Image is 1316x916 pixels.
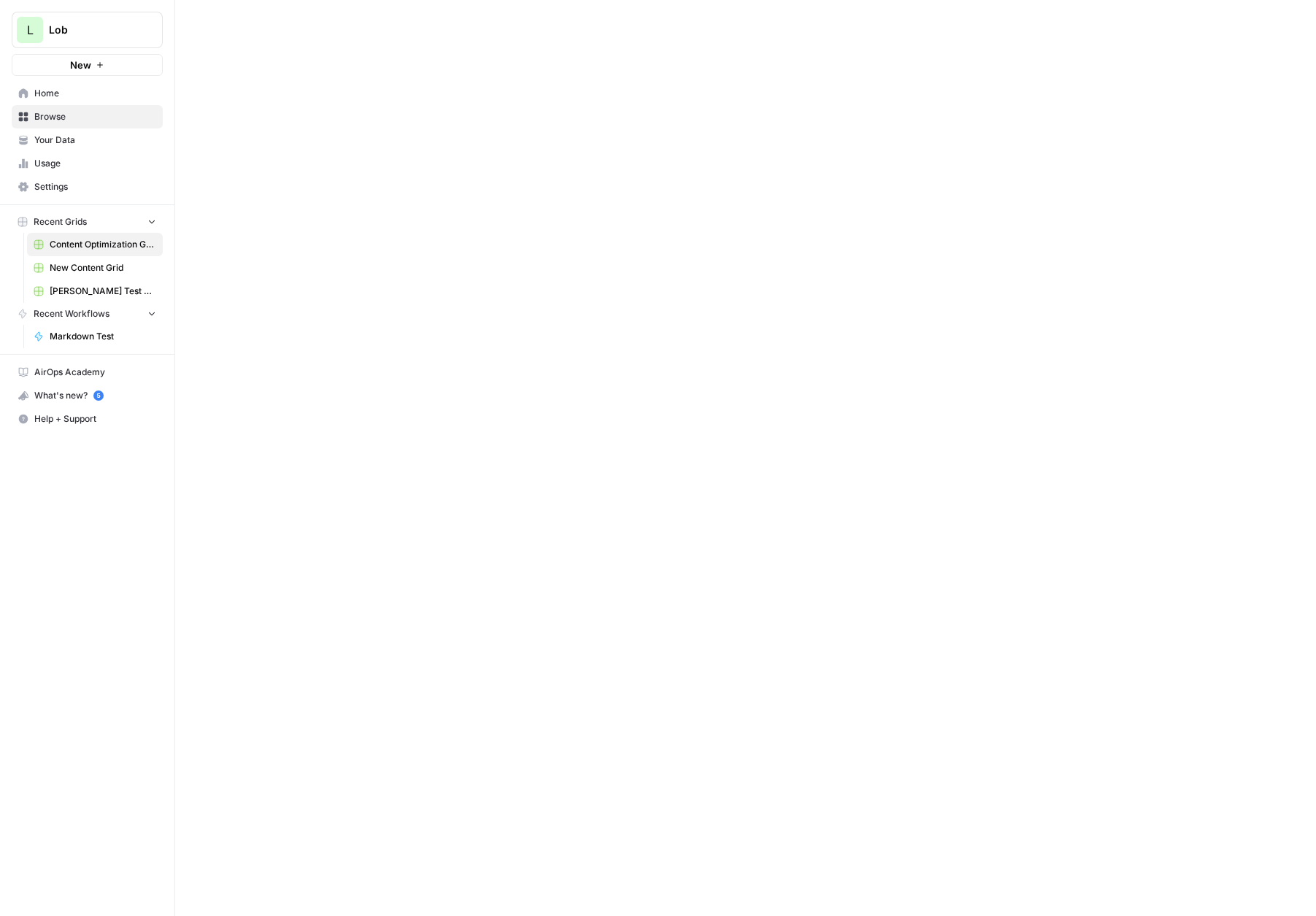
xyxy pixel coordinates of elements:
[12,361,163,384] a: AirOps Academy
[93,390,104,401] a: 5
[27,280,163,303] a: [PERSON_NAME] Test Grid
[27,325,163,348] a: Markdown Test
[12,407,163,431] button: Help + Support
[34,366,156,379] span: AirOps Academy
[27,21,34,39] span: L
[12,152,163,175] a: Usage
[12,211,163,233] button: Recent Grids
[34,87,156,100] span: Home
[34,157,156,170] span: Usage
[12,105,163,128] a: Browse
[34,110,156,123] span: Browse
[12,128,163,152] a: Your Data
[50,285,156,298] span: [PERSON_NAME] Test Grid
[12,384,163,407] button: What's new? 5
[12,54,163,76] button: New
[34,412,156,426] span: Help + Support
[70,58,91,72] span: New
[50,238,156,251] span: Content Optimization Grid
[12,82,163,105] a: Home
[50,330,156,343] span: Markdown Test
[96,392,100,399] text: 5
[49,23,137,37] span: Lob
[12,303,163,325] button: Recent Workflows
[34,307,109,320] span: Recent Workflows
[12,175,163,199] a: Settings
[12,385,162,407] div: What's new?
[27,233,163,256] a: Content Optimization Grid
[27,256,163,280] a: New Content Grid
[34,134,156,147] span: Your Data
[34,215,87,228] span: Recent Grids
[50,261,156,274] span: New Content Grid
[34,180,156,193] span: Settings
[12,12,163,48] button: Workspace: Lob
